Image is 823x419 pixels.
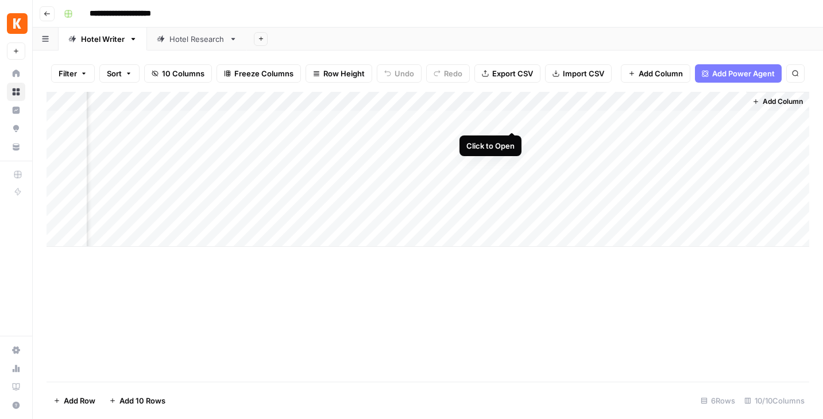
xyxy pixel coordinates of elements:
a: Insights [7,101,25,119]
button: Add Row [47,391,102,410]
span: 10 Columns [162,68,204,79]
span: Add 10 Rows [119,395,165,406]
span: Sort [107,68,122,79]
img: Kayak Logo [7,13,28,34]
button: Import CSV [545,64,612,83]
button: Redo [426,64,470,83]
a: Hotel Research [147,28,247,51]
button: Export CSV [474,64,540,83]
div: 10/10 Columns [740,391,809,410]
a: Browse [7,83,25,101]
span: Import CSV [563,68,604,79]
button: Add Column [621,64,690,83]
button: Filter [51,64,95,83]
div: 6 Rows [696,391,740,410]
span: Filter [59,68,77,79]
span: Undo [395,68,414,79]
a: Your Data [7,138,25,156]
button: Workspace: Kayak [7,9,25,38]
span: Add Column [763,96,803,107]
button: Undo [377,64,422,83]
button: Sort [99,64,140,83]
div: Hotel Research [169,33,225,45]
button: Add Power Agent [695,64,782,83]
button: Row Height [306,64,372,83]
div: Click to Open [466,140,515,152]
button: Freeze Columns [217,64,301,83]
span: Freeze Columns [234,68,293,79]
button: Add 10 Rows [102,391,172,410]
a: Opportunities [7,119,25,138]
button: Help + Support [7,396,25,414]
a: Home [7,64,25,83]
a: Hotel Writer [59,28,147,51]
span: Row Height [323,68,365,79]
span: Add Column [639,68,683,79]
span: Export CSV [492,68,533,79]
a: Learning Hub [7,378,25,396]
span: Add Power Agent [712,68,775,79]
span: Redo [444,68,462,79]
a: Settings [7,341,25,359]
span: Add Row [64,395,95,406]
button: Add Column [748,94,807,109]
button: 10 Columns [144,64,212,83]
div: Hotel Writer [81,33,125,45]
a: Usage [7,359,25,378]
